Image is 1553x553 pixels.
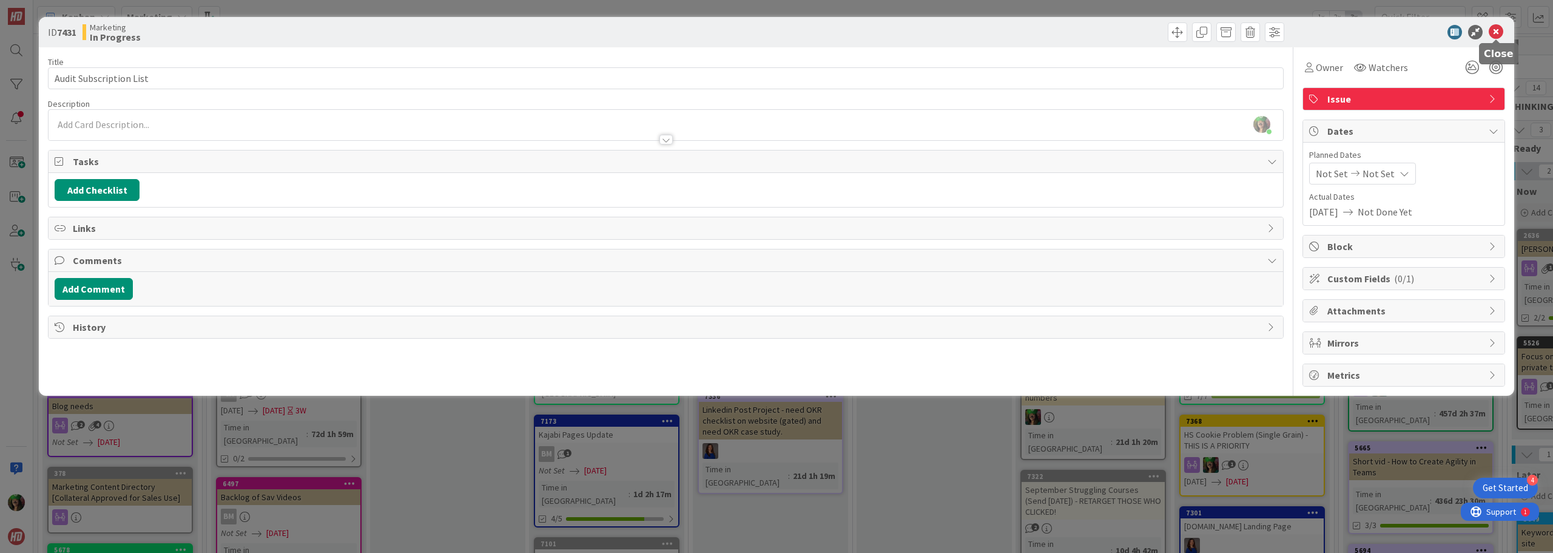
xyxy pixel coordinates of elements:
span: ( 0/1 ) [1394,273,1414,285]
span: Block [1327,239,1483,254]
span: [DATE] [1309,205,1338,219]
div: Get Started [1483,482,1528,494]
span: Attachments [1327,304,1483,318]
div: 1 [63,5,66,15]
b: 7431 [57,26,76,38]
span: Actual Dates [1309,191,1498,203]
span: Description [48,98,90,109]
b: In Progress [90,32,141,42]
span: Dates [1327,124,1483,138]
span: Not Done Yet [1358,205,1412,219]
div: Open Get Started checklist, remaining modules: 4 [1473,478,1538,498]
button: Add Comment [55,278,133,300]
div: 4 [1527,475,1538,486]
span: History [73,320,1261,334]
span: Metrics [1327,368,1483,382]
span: Tasks [73,154,1261,169]
span: Owner [1316,60,1343,75]
span: Not Set [1316,166,1348,181]
span: Support [25,2,55,16]
span: Links [73,221,1261,236]
span: Mirrors [1327,336,1483,350]
span: Comments [73,253,1261,268]
span: Not Set [1363,166,1395,181]
span: Issue [1327,92,1483,106]
img: zMbp8UmSkcuFrGHA6WMwLokxENeDinhm.jpg [1253,116,1270,133]
span: Planned Dates [1309,149,1498,161]
button: Add Checklist [55,179,140,201]
h5: Close [1484,48,1514,59]
span: Watchers [1369,60,1408,75]
input: type card name here... [48,67,1284,89]
span: Custom Fields [1327,271,1483,286]
span: ID [48,25,76,39]
span: Marketing [90,22,141,32]
label: Title [48,56,64,67]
